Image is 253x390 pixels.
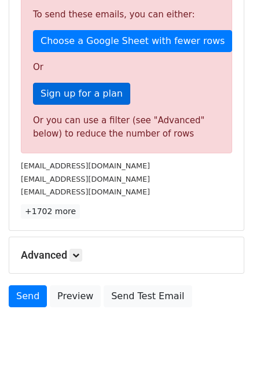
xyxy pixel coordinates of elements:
[33,61,220,73] p: Or
[21,204,80,219] a: +1702 more
[21,161,150,170] small: [EMAIL_ADDRESS][DOMAIN_NAME]
[50,285,101,307] a: Preview
[104,285,192,307] a: Send Test Email
[21,175,150,183] small: [EMAIL_ADDRESS][DOMAIN_NAME]
[21,187,150,196] small: [EMAIL_ADDRESS][DOMAIN_NAME]
[9,285,47,307] a: Send
[33,114,220,140] div: Or you can use a filter (see "Advanced" below) to reduce the number of rows
[195,334,253,390] iframe: Chat Widget
[33,30,232,52] a: Choose a Google Sheet with fewer rows
[33,9,220,21] p: To send these emails, you can either:
[33,83,130,105] a: Sign up for a plan
[21,249,232,262] h5: Advanced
